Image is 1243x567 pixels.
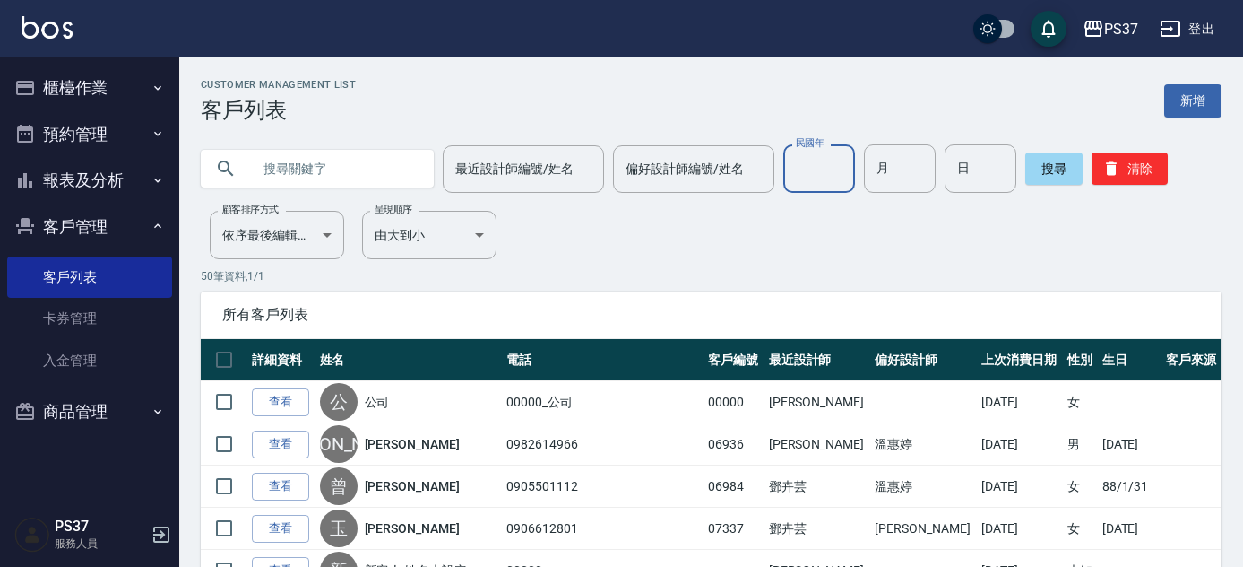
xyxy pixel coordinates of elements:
a: 客戶列表 [7,257,172,298]
a: 查看 [252,473,309,501]
td: [DATE] [977,466,1063,508]
span: 所有客戶列表 [222,306,1200,324]
a: 卡券管理 [7,298,172,339]
button: 預約管理 [7,111,172,158]
button: 商品管理 [7,388,172,435]
td: [DATE] [977,381,1063,423]
a: 新增 [1164,84,1221,118]
h2: Customer Management List [201,79,356,91]
th: 電話 [502,339,704,381]
th: 生日 [1098,339,1161,381]
td: 0905501112 [502,466,704,508]
td: [DATE] [1098,508,1161,550]
td: 0982614966 [502,423,704,466]
a: [PERSON_NAME] [365,477,460,495]
label: 民國年 [796,136,824,150]
label: 顧客排序方式 [222,203,279,216]
button: 登出 [1152,13,1221,46]
img: Logo [22,16,73,39]
h3: 客戶列表 [201,98,356,123]
td: 00000_公司 [502,381,704,423]
button: 報表及分析 [7,157,172,204]
a: [PERSON_NAME] [365,519,460,537]
td: 女 [1063,466,1098,508]
button: save [1031,11,1066,47]
th: 偏好設計師 [870,339,977,381]
button: PS37 [1075,11,1145,48]
td: 女 [1063,508,1098,550]
td: [PERSON_NAME] [870,508,977,550]
td: [DATE] [977,508,1063,550]
button: 清除 [1092,153,1168,185]
th: 詳細資料 [247,339,315,381]
p: 服務人員 [55,536,146,552]
th: 性別 [1063,339,1098,381]
a: 查看 [252,431,309,458]
td: [DATE] [977,423,1063,466]
h5: PS37 [55,518,146,536]
p: 50 筆資料, 1 / 1 [201,268,1221,284]
td: [PERSON_NAME] [764,381,871,423]
button: 搜尋 [1025,153,1083,185]
td: [PERSON_NAME] [764,423,871,466]
th: 最近設計師 [764,339,871,381]
div: 依序最後編輯時間 [210,211,344,259]
a: 公司 [365,393,390,411]
td: 0906612801 [502,508,704,550]
th: 客戶來源 [1161,339,1221,381]
td: 溫惠婷 [870,423,977,466]
td: 07337 [704,508,764,550]
img: Person [14,517,50,553]
div: 玉 [320,510,358,547]
td: 06984 [704,466,764,508]
td: 溫惠婷 [870,466,977,508]
td: 00000 [704,381,764,423]
div: 由大到小 [362,211,496,259]
a: 入金管理 [7,340,172,381]
td: [DATE] [1098,423,1161,466]
td: 06936 [704,423,764,466]
td: 88/1/31 [1098,466,1161,508]
label: 呈現順序 [375,203,412,216]
a: [PERSON_NAME] [365,435,460,453]
td: 女 [1063,381,1098,423]
a: 查看 [252,515,309,543]
th: 上次消費日期 [977,339,1063,381]
div: PS37 [1104,18,1138,40]
div: 曾 [320,467,358,505]
td: 鄧卉芸 [764,466,871,508]
td: 鄧卉芸 [764,508,871,550]
button: 櫃檯作業 [7,65,172,111]
div: 公 [320,383,358,421]
th: 姓名 [315,339,502,381]
th: 客戶編號 [704,339,764,381]
a: 查看 [252,388,309,416]
button: 客戶管理 [7,204,172,250]
td: 男 [1063,423,1098,466]
input: 搜尋關鍵字 [251,144,419,193]
div: [PERSON_NAME] [320,425,358,463]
